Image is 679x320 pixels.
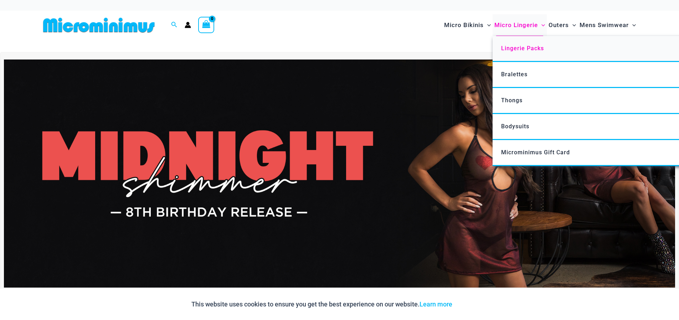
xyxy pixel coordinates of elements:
[185,22,191,28] a: Account icon link
[444,16,484,34] span: Micro Bikinis
[501,71,528,78] span: Bralettes
[501,123,529,130] span: Bodysuits
[569,16,576,34] span: Menu Toggle
[547,14,578,36] a: OutersMenu ToggleMenu Toggle
[578,14,638,36] a: Mens SwimwearMenu ToggleMenu Toggle
[420,300,452,308] a: Learn more
[501,97,523,104] span: Thongs
[494,16,538,34] span: Micro Lingerie
[629,16,636,34] span: Menu Toggle
[493,14,547,36] a: Micro LingerieMenu ToggleMenu Toggle
[538,16,545,34] span: Menu Toggle
[191,299,452,310] p: This website uses cookies to ensure you get the best experience on our website.
[501,149,570,156] span: Microminimus Gift Card
[198,17,215,33] a: View Shopping Cart, empty
[442,14,493,36] a: Micro BikinisMenu ToggleMenu Toggle
[549,16,569,34] span: Outers
[40,17,158,33] img: MM SHOP LOGO FLAT
[4,60,675,288] img: Midnight Shimmer Red Dress
[484,16,491,34] span: Menu Toggle
[458,296,488,313] button: Accept
[580,16,629,34] span: Mens Swimwear
[441,13,639,37] nav: Site Navigation
[171,21,178,30] a: Search icon link
[501,45,544,52] span: Lingerie Packs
